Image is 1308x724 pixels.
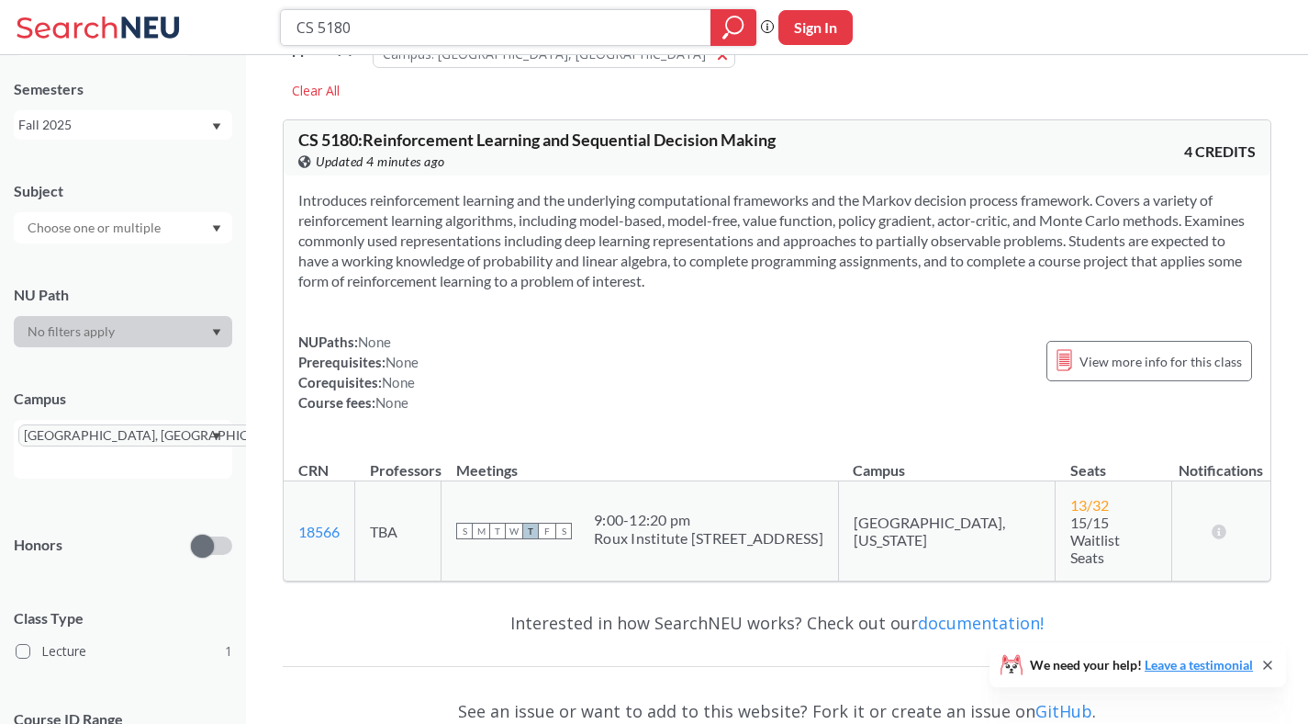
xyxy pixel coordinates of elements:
span: 13 / 32 [1070,496,1109,514]
span: 4 CREDITS [1184,141,1256,162]
div: Fall 2025 [18,115,210,135]
span: CS 5180 : Reinforcement Learning and Sequential Decision Making [298,130,776,150]
span: 1 [225,641,232,662]
span: None [382,374,415,390]
div: Campus [14,389,232,409]
span: W [506,523,522,539]
span: S [456,523,473,539]
div: magnifying glass [710,9,756,46]
svg: Dropdown arrow [212,329,221,336]
label: Lecture [16,639,232,663]
input: Choose one or multiple [18,217,173,239]
span: None [375,394,408,411]
div: Semesters [14,79,232,99]
td: TBA [355,481,442,582]
th: Seats [1056,442,1172,481]
div: Fall 2025Dropdown arrow [14,110,232,140]
th: Notifications [1172,442,1271,481]
a: documentation! [918,612,1044,634]
div: CRN [298,460,329,481]
p: Honors [14,535,62,556]
span: [GEOGRAPHIC_DATA], [GEOGRAPHIC_DATA]X to remove pill [18,424,310,447]
div: NUPaths: Prerequisites: Corequisites: Course fees: [298,332,419,413]
div: Subject [14,181,232,201]
a: GitHub [1035,700,1092,722]
div: [GEOGRAPHIC_DATA], [GEOGRAPHIC_DATA]X to remove pillDropdown arrow [14,420,232,479]
div: Dropdown arrow [14,316,232,347]
a: Leave a testimonial [1145,657,1253,673]
th: Professors [355,442,442,481]
span: None [386,354,419,370]
span: Class Type [14,608,232,628]
th: Campus [838,442,1056,481]
svg: magnifying glass [722,15,744,40]
div: Interested in how SearchNEU works? Check out our [283,596,1271,650]
div: NU Path [14,285,232,305]
div: Dropdown arrow [14,212,232,243]
span: F [539,523,555,539]
span: We need your help! [1030,659,1253,672]
span: 15/15 Waitlist Seats [1070,514,1120,566]
span: None [358,334,391,350]
span: T [522,523,539,539]
div: Roux Institute [STREET_ADDRESS] [594,529,823,548]
span: T [489,523,506,539]
span: View more info for this class [1079,350,1242,373]
span: S [555,523,572,539]
div: 9:00 - 12:20 pm [594,511,823,529]
span: M [473,523,489,539]
svg: Dropdown arrow [212,433,221,440]
th: Meetings [442,442,839,481]
div: Clear All [283,77,349,105]
a: 18566 [298,523,340,540]
td: [GEOGRAPHIC_DATA], [US_STATE] [838,481,1056,582]
svg: Dropdown arrow [212,123,221,130]
span: Updated 4 minutes ago [316,152,445,172]
button: Sign In [778,10,853,45]
svg: Dropdown arrow [212,225,221,232]
section: Introduces reinforcement learning and the underlying computational frameworks and the Markov deci... [298,190,1256,291]
input: Class, professor, course number, "phrase" [295,12,698,43]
